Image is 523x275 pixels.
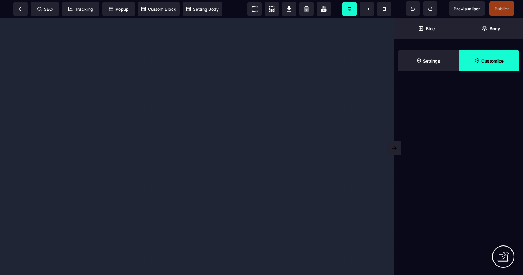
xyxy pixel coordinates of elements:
[141,6,176,12] span: Custom Block
[423,58,440,64] strong: Settings
[454,6,480,12] span: Previsualiser
[394,18,459,39] span: Open Blocks
[247,2,262,16] span: View components
[426,26,435,31] strong: Bloc
[449,1,485,16] span: Preview
[459,18,523,39] span: Open Layer Manager
[68,6,93,12] span: Tracking
[186,6,219,12] span: Setting Body
[481,58,504,64] strong: Customize
[265,2,279,16] span: Screenshot
[398,50,459,71] span: Settings
[495,6,509,12] span: Publier
[459,50,519,71] span: Open Style Manager
[109,6,128,12] span: Popup
[37,6,53,12] span: SEO
[490,26,500,31] strong: Body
